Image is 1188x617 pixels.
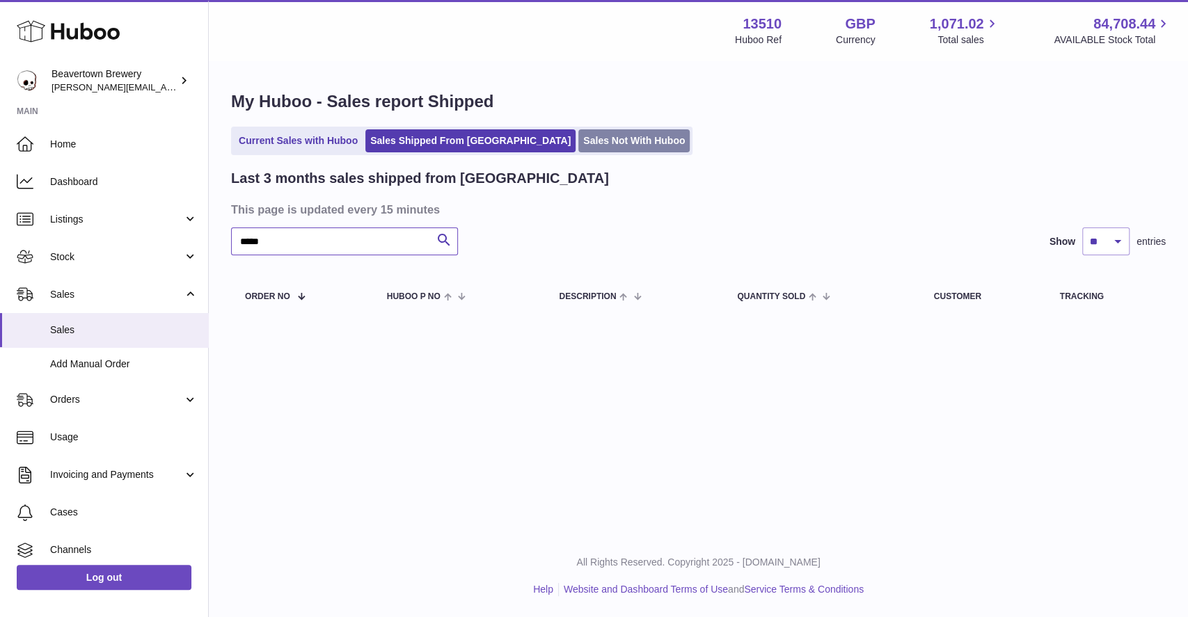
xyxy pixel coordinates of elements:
[50,393,183,406] span: Orders
[52,67,177,94] div: Beavertown Brewery
[50,468,183,481] span: Invoicing and Payments
[17,70,38,91] img: Matthew.McCormack@beavertownbrewery.co.uk
[50,288,183,301] span: Sales
[220,556,1177,569] p: All Rights Reserved. Copyright 2025 - [DOMAIN_NAME]
[1054,33,1171,47] span: AVAILABLE Stock Total
[50,175,198,189] span: Dashboard
[50,213,183,226] span: Listings
[231,90,1166,113] h1: My Huboo - Sales report Shipped
[930,15,1000,47] a: 1,071.02 Total sales
[559,583,864,596] li: and
[17,565,191,590] a: Log out
[578,129,690,152] a: Sales Not With Huboo
[365,129,576,152] a: Sales Shipped From [GEOGRAPHIC_DATA]
[50,250,183,264] span: Stock
[1054,15,1171,47] a: 84,708.44 AVAILABLE Stock Total
[1050,235,1075,248] label: Show
[231,202,1162,217] h3: This page is updated every 15 minutes
[234,129,363,152] a: Current Sales with Huboo
[533,584,553,595] a: Help
[50,506,198,519] span: Cases
[744,584,864,595] a: Service Terms & Conditions
[245,292,290,301] span: Order No
[930,15,984,33] span: 1,071.02
[735,33,782,47] div: Huboo Ref
[50,358,198,371] span: Add Manual Order
[50,431,198,444] span: Usage
[937,33,999,47] span: Total sales
[1093,15,1155,33] span: 84,708.44
[50,323,198,337] span: Sales
[387,292,441,301] span: Huboo P no
[1060,292,1152,301] div: Tracking
[737,292,805,301] span: Quantity Sold
[564,584,728,595] a: Website and Dashboard Terms of Use
[559,292,616,301] span: Description
[743,15,782,33] strong: 13510
[845,15,875,33] strong: GBP
[50,138,198,151] span: Home
[231,169,609,188] h2: Last 3 months sales shipped from [GEOGRAPHIC_DATA]
[1136,235,1166,248] span: entries
[52,81,354,93] span: [PERSON_NAME][EMAIL_ADDRESS][PERSON_NAME][DOMAIN_NAME]
[934,292,1032,301] div: Customer
[50,543,198,556] span: Channels
[836,33,876,47] div: Currency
